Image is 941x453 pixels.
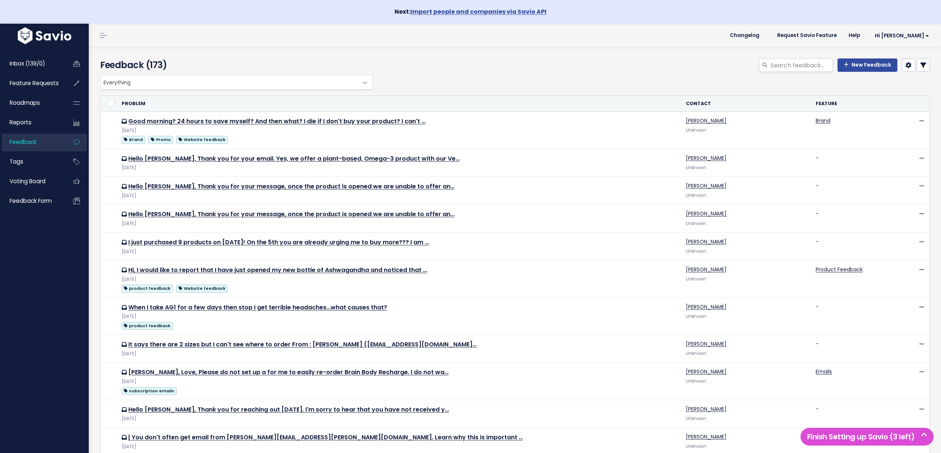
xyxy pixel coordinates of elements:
span: Hi [PERSON_NAME] [875,33,929,38]
span: Brand [122,136,145,144]
a: [PERSON_NAME] [686,405,727,413]
span: subscription emails [122,387,177,395]
div: [DATE] [122,220,677,228]
img: logo-white.9d6f32f41409.svg [16,27,73,44]
a: When I take AG1 for a few days then stop I get terrible headaches…what causes that? [128,303,387,312]
a: [PERSON_NAME] [686,368,727,375]
span: Unknown [686,378,706,384]
h4: Feedback (173) [100,58,369,72]
a: Reports [2,114,61,131]
a: Hello [PERSON_NAME], Thank you for your message, once the product is opened we are unable to offe... [128,182,454,191]
div: [DATE] [122,415,677,423]
a: Import people and companies via Savio API [410,7,546,16]
div: [DATE] [122,443,677,451]
div: [DATE] [122,276,677,283]
span: Promo [148,136,173,144]
a: | You don't often get email from [PERSON_NAME][EMAIL_ADDRESS][PERSON_NAME][DOMAIN_NAME]. Learn wh... [128,433,523,442]
span: Voting Board [10,177,45,185]
a: product feedback [122,283,173,293]
input: Search feedback... [770,58,833,72]
a: Good morning? 24 hours to save myself? And then what? I die if I don't buy your product? I can't … [128,117,426,125]
a: Tags [2,153,61,170]
a: subscription emails [122,386,177,395]
a: [PERSON_NAME] [686,303,727,311]
span: Unknown [686,192,706,198]
a: Brand [816,117,830,124]
span: Unknown [686,165,706,171]
a: [PERSON_NAME], Love, Please do not set up a for me to easily re-order Brain Body Recharge. I do n... [128,368,449,376]
span: Tags [10,158,23,165]
a: product feedback [122,321,173,330]
a: Hi, I would like to report that I have just opened my new bottle of Ashwagandha and noticed that … [128,266,427,274]
a: Help [843,30,866,41]
a: [PERSON_NAME] [686,182,727,189]
a: Product Feedback [816,266,863,273]
span: Roadmaps [10,99,40,107]
div: [DATE] [122,127,677,135]
a: Website feedback [176,283,228,293]
span: Everything [101,75,358,89]
td: - [811,205,888,232]
a: Voting Board [2,173,61,190]
strong: Next: [395,7,546,16]
div: [DATE] [122,350,677,358]
a: [PERSON_NAME] [686,340,727,348]
th: Problem [117,96,681,112]
a: Roadmaps [2,94,61,111]
span: product feedback [122,322,173,330]
div: [DATE] [122,192,677,200]
a: New Feedback [837,58,897,72]
a: Request Savio Feature [771,30,843,41]
div: [DATE] [122,313,677,321]
td: - [811,232,888,260]
a: Hello [PERSON_NAME], Thank you for reaching out [DATE]. I'm sorry to hear that you have not recei... [128,405,449,414]
span: Unknown [686,221,706,226]
a: Website feedback [176,135,228,144]
span: Feedback form [10,197,52,205]
div: [DATE] [122,248,677,256]
a: [PERSON_NAME] [686,433,727,440]
span: product feedback [122,285,173,292]
a: Feedback [2,134,61,151]
span: Feedback [10,138,37,146]
span: Unknown [686,248,706,254]
div: [DATE] [122,164,677,172]
a: Emails [816,368,832,375]
div: [DATE] [122,378,677,386]
span: Inbox (139/0) [10,60,45,67]
a: [PERSON_NAME] [686,266,727,273]
a: Brand [122,135,145,144]
a: Feedback form [2,192,61,209]
td: - [811,177,888,204]
a: Inbox (139/0) [2,55,61,72]
span: Unknown [686,127,706,133]
span: Changelog [730,33,759,38]
a: Feature Requests [2,75,61,92]
a: [PERSON_NAME] [686,117,727,124]
span: Website feedback [176,136,228,144]
a: Hello [PERSON_NAME], Thank you for your message, once the product is opened we are unable to offe... [128,210,454,218]
span: Everything [100,75,373,90]
span: Website feedback [176,285,228,292]
a: It says there are 2 sizes but I can't see where to order From : [PERSON_NAME] ([EMAIL_ADDRESS][DO... [128,340,477,349]
a: Hi [PERSON_NAME] [866,30,935,41]
span: Unknown [686,276,706,282]
a: [PERSON_NAME] [686,210,727,217]
a: Promo [148,135,173,144]
th: Feature [811,96,888,112]
td: - [811,149,888,177]
th: Contact [681,96,811,112]
span: Unknown [686,443,706,449]
a: [PERSON_NAME] [686,238,727,245]
span: Unknown [686,350,706,356]
h5: Finish Setting up Savio (3 left) [804,431,930,442]
span: Unknown [686,416,706,422]
a: [PERSON_NAME] [686,154,727,162]
a: I just purchased 9 products on [DATE]! On the 5th you are already urging me to buy more??? I am … [128,238,429,246]
span: Unknown [686,313,706,319]
a: Hello [PERSON_NAME], Thank you for your email. Yes, we offer a plant-based, Omega-3 product with ... [128,154,460,163]
td: - [811,298,888,335]
span: Reports [10,118,31,126]
td: - [811,400,888,427]
td: - [811,335,888,362]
